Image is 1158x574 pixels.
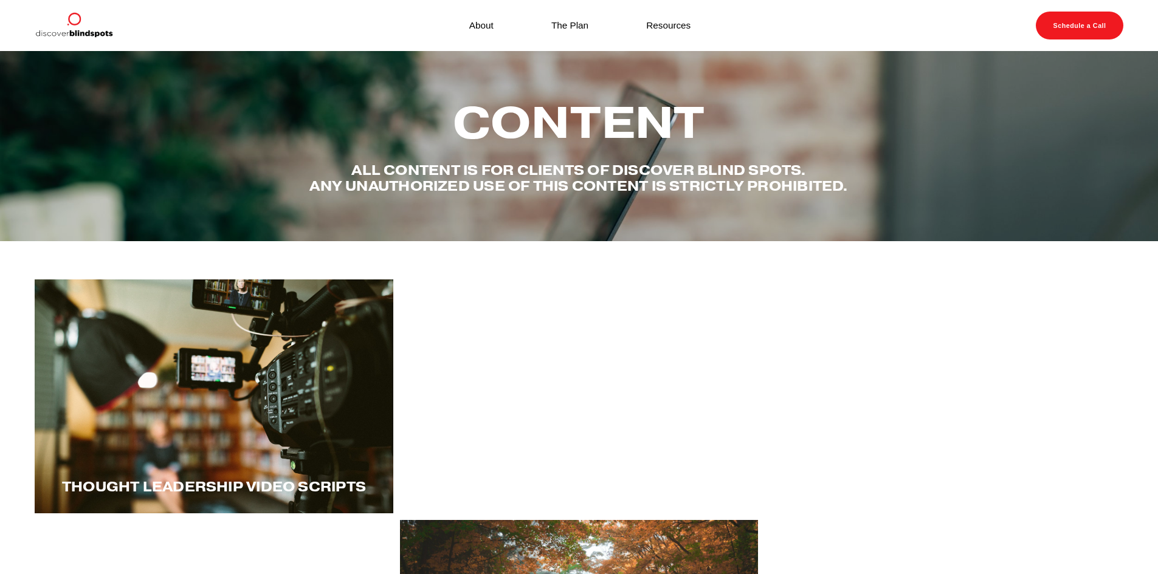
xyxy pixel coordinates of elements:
[35,12,112,39] img: Discover Blind Spots
[646,17,691,33] a: Resources
[1036,12,1123,39] a: Schedule a Call
[62,478,366,495] span: Thought LEadership Video Scripts
[891,478,997,495] span: Voice Overs
[309,162,850,194] h4: All content is for Clients of Discover Blind spots. Any unauthorized use of this content is stric...
[309,99,850,146] h2: Content
[469,17,494,33] a: About
[506,478,652,495] span: One word blogs
[551,17,588,33] a: The Plan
